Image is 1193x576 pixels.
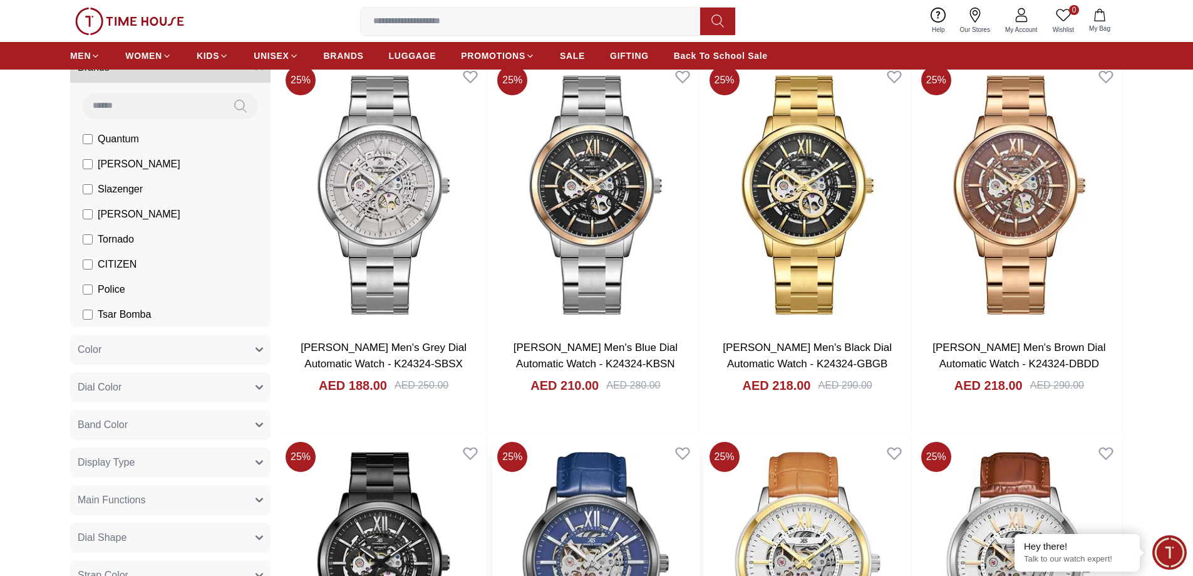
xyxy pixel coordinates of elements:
span: Quantum [98,132,139,147]
img: Kenneth Scott Men's Black Dial Automatic Watch - K24324-GBGB [705,60,911,330]
span: My Account [1000,25,1043,34]
a: Our Stores [953,5,998,37]
p: Talk to our watch expert! [1024,554,1130,565]
span: Help [927,25,950,34]
span: Police [98,282,125,297]
input: Tornado [83,234,93,244]
button: Display Type [70,448,271,478]
a: WOMEN [125,45,172,67]
span: Dial Color [78,380,121,395]
a: [PERSON_NAME] Men's Black Dial Automatic Watch - K24324-GBGB [723,342,892,370]
div: Hey there! [1024,540,1130,553]
span: 25 % [921,442,951,472]
span: 0 [1069,5,1079,15]
a: BRANDS [324,45,364,67]
img: Kenneth Scott Men's Brown Dial Automatic Watch - K24324-DBDD [916,60,1122,330]
span: Slazenger [98,182,143,197]
a: GIFTING [610,45,649,67]
span: LUGGAGE [389,50,436,62]
span: GIFTING [610,50,649,62]
img: ... [75,8,184,35]
a: UNISEX [254,45,298,67]
span: Dial Shape [78,530,127,545]
span: 25 % [286,65,316,95]
input: [PERSON_NAME] [83,209,93,219]
span: Back To School Sale [674,50,768,62]
button: Main Functions [70,485,271,515]
span: Band Color [78,417,128,432]
button: Color [70,335,271,365]
button: My Bag [1082,6,1118,36]
h4: AED 188.00 [319,377,387,394]
span: 25 % [710,442,740,472]
input: [PERSON_NAME] [83,159,93,169]
button: Dial Shape [70,523,271,553]
span: CITIZEN [98,257,137,272]
span: Color [78,342,101,357]
span: MEN [70,50,91,62]
a: 0Wishlist [1045,5,1082,37]
span: 25 % [497,442,527,472]
span: My Bag [1084,24,1115,33]
div: AED 290.00 [818,378,872,393]
div: AED 290.00 [1030,378,1084,393]
a: Help [924,5,953,37]
div: Chat Widget [1152,535,1187,570]
h4: AED 218.00 [954,377,1023,394]
div: AED 280.00 [606,378,660,393]
input: Quantum [83,134,93,144]
span: Our Stores [955,25,995,34]
h4: AED 210.00 [530,377,599,394]
span: Main Functions [78,493,146,508]
a: MEN [70,45,100,67]
button: Dial Color [70,372,271,402]
div: AED 250.00 [395,378,448,393]
span: PROMOTIONS [461,50,525,62]
span: [PERSON_NAME] [98,207,180,222]
span: [PERSON_NAME] [98,157,180,172]
a: [PERSON_NAME] Men's Brown Dial Automatic Watch - K24324-DBDD [932,342,1105,370]
h4: AED 218.00 [743,377,811,394]
a: KIDS [197,45,229,67]
span: Tornado [98,232,134,247]
span: SALE [560,50,585,62]
input: Slazenger [83,184,93,194]
span: 25 % [710,65,740,95]
input: CITIZEN [83,259,93,270]
a: LUGGAGE [389,45,436,67]
span: UNISEX [254,50,289,62]
img: Kenneth Scott Men's Blue Dial Automatic Watch - K24324-KBSN [492,60,698,330]
span: Wishlist [1048,25,1079,34]
span: 25 % [286,442,316,472]
img: Kenneth Scott Men's Grey Dial Automatic Watch - K24324-SBSX [281,60,487,330]
a: SALE [560,45,585,67]
a: PROMOTIONS [461,45,535,67]
a: [PERSON_NAME] Men's Grey Dial Automatic Watch - K24324-SBSX [301,342,467,370]
span: WOMEN [125,50,162,62]
span: 25 % [921,65,951,95]
a: Back To School Sale [674,45,768,67]
span: Tsar Bomba [98,307,151,322]
input: Tsar Bomba [83,310,93,320]
span: Display Type [78,455,135,470]
span: KIDS [197,50,219,62]
a: [PERSON_NAME] Men's Blue Dial Automatic Watch - K24324-KBSN [514,342,678,370]
span: 25 % [497,65,527,95]
span: BRANDS [324,50,364,62]
input: Police [83,285,93,295]
button: Band Color [70,410,271,440]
